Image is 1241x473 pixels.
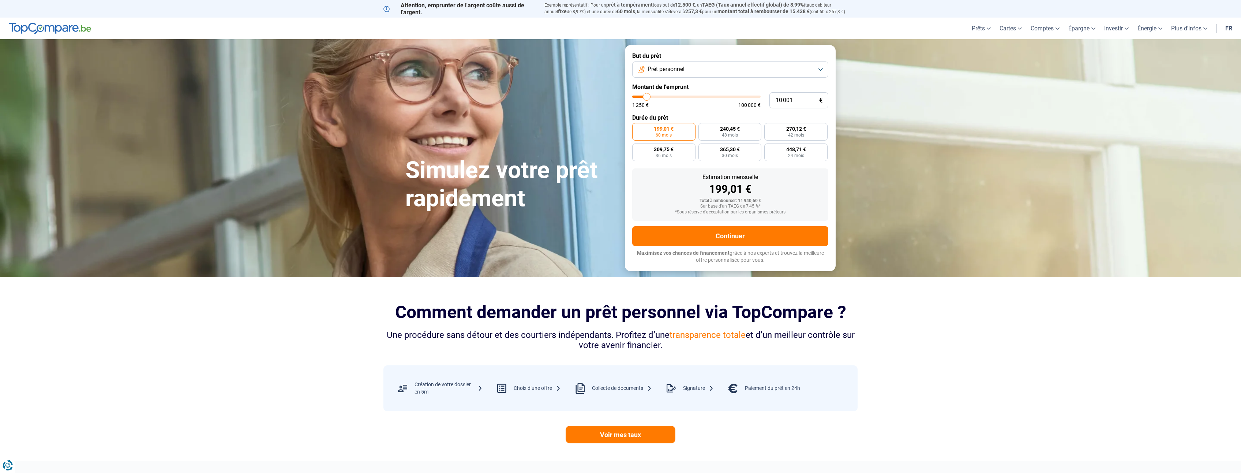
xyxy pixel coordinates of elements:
div: 199,01 € [638,184,822,195]
span: € [819,97,822,104]
span: 60 mois [617,8,635,14]
a: Cartes [995,18,1026,39]
label: But du prêt [632,52,828,59]
span: 1 250 € [632,103,649,108]
div: Estimation mensuelle [638,174,822,180]
div: Paiement du prêt en 24h [745,385,800,392]
a: Voir mes taux [566,426,675,443]
span: 100 000 € [738,103,761,108]
span: Prêt personnel [648,65,685,73]
p: Attention, emprunter de l'argent coûte aussi de l'argent. [383,2,536,16]
label: Montant de l'emprunt [632,83,828,90]
span: 24 mois [788,153,804,158]
a: Investir [1100,18,1133,39]
a: Plus d'infos [1167,18,1212,39]
p: grâce à nos experts et trouvez la meilleure offre personnalisée pour vous. [632,250,828,264]
span: 270,12 € [786,126,806,131]
a: Comptes [1026,18,1064,39]
label: Durée du prêt [632,114,828,121]
h1: Simulez votre prêt rapidement [405,156,616,213]
span: TAEG (Taux annuel effectif global) de 8,99% [702,2,804,8]
div: Total à rembourser: 11 940,60 € [638,198,822,204]
span: 365,30 € [720,147,740,152]
div: Une procédure sans détour et des courtiers indépendants. Profitez d’une et d’un meilleur contrôle... [383,330,858,351]
h2: Comment demander un prêt personnel via TopCompare ? [383,302,858,322]
span: montant total à rembourser de 15.438 € [717,8,810,14]
span: 42 mois [788,133,804,137]
a: Énergie [1133,18,1167,39]
button: Continuer [632,226,828,246]
span: prêt à tempérament [606,2,653,8]
span: 309,75 € [654,147,674,152]
span: 30 mois [722,153,738,158]
span: 36 mois [656,153,672,158]
span: fixe [558,8,567,14]
span: Maximisez vos chances de financement [637,250,730,256]
div: Signature [683,385,714,392]
div: *Sous réserve d'acceptation par les organismes prêteurs [638,210,822,215]
img: TopCompare [9,23,91,34]
span: 12.500 € [675,2,695,8]
div: Création de votre dossier en 5m [415,381,483,395]
span: 448,71 € [786,147,806,152]
div: Collecte de documents [592,385,652,392]
div: Sur base d'un TAEG de 7,45 %* [638,204,822,209]
a: fr [1221,18,1237,39]
a: Prêts [967,18,995,39]
button: Prêt personnel [632,62,828,78]
span: 60 mois [656,133,672,137]
span: 199,01 € [654,126,674,131]
div: Choix d’une offre [514,385,561,392]
p: Exemple représentatif : Pour un tous but de , un (taux débiteur annuel de 8,99%) et une durée de ... [544,2,858,15]
span: 257,3 € [685,8,702,14]
span: transparence totale [670,330,746,340]
span: 48 mois [722,133,738,137]
span: 240,45 € [720,126,740,131]
a: Épargne [1064,18,1100,39]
